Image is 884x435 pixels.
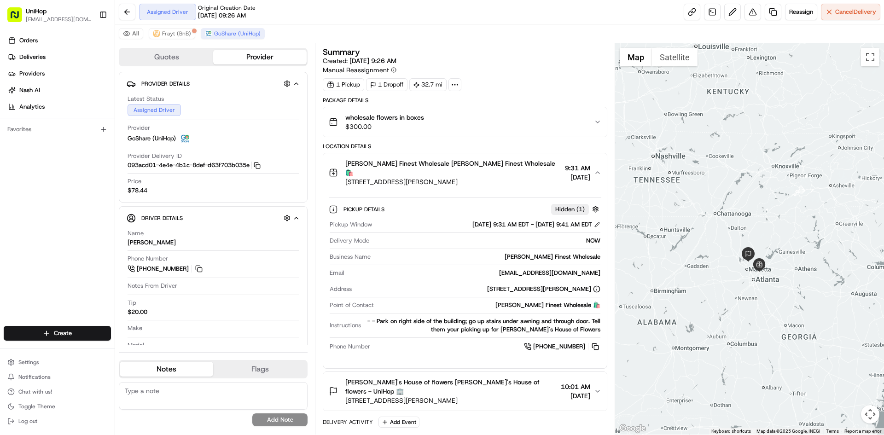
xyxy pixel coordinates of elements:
[330,237,369,245] span: Delivery Mode
[205,30,212,37] img: goshare_logo.png
[157,91,168,102] button: Start new chat
[620,48,652,66] button: Show street map
[9,134,17,142] div: 📗
[861,48,879,66] button: Toggle fullscreen view
[323,48,360,56] h3: Summary
[826,429,839,434] a: Terms (opens in new tab)
[198,4,256,12] span: Original Creation Date
[565,163,590,173] span: 9:31 AM
[92,156,111,163] span: Pylon
[861,405,879,423] button: Map camera controls
[409,78,447,91] div: 32.7 mi
[4,50,115,64] a: Deliveries
[26,6,47,16] button: UniHop
[19,53,46,61] span: Deliveries
[652,48,698,66] button: Show satellite imagery
[835,8,876,16] span: Cancel Delivery
[330,253,371,261] span: Business Name
[551,203,601,215] button: Hidden (1)
[330,301,374,309] span: Point of Contact
[18,133,70,143] span: Knowledge Base
[565,173,590,182] span: [DATE]
[4,83,115,98] a: Nash AI
[524,342,600,352] a: [PHONE_NUMBER]
[348,269,600,277] div: [EMAIL_ADDRESS][DOMAIN_NAME]
[74,130,151,146] a: 💻API Documentation
[617,423,648,435] img: Google
[345,113,424,122] span: wholesale flowers in boxes
[128,161,261,169] button: 093acd01-4e4e-4b1c-8def-d63f703b035e
[373,237,600,245] div: NOW
[19,70,45,78] span: Providers
[711,428,751,435] button: Keyboard shortcuts
[128,229,144,238] span: Name
[128,152,182,160] span: Provider Delivery ID
[374,253,600,261] div: [PERSON_NAME] Finest Wholesale
[330,321,361,330] span: Instructions
[4,415,111,428] button: Log out
[785,4,817,20] button: Reassign
[18,359,39,366] span: Settings
[18,388,52,395] span: Chat with us!
[128,308,147,316] div: $20.00
[141,80,190,87] span: Provider Details
[180,133,191,144] img: goshare_logo.png
[487,285,600,293] div: [STREET_ADDRESS][PERSON_NAME]
[31,97,116,104] div: We're available if you need us!
[128,255,168,263] span: Phone Number
[87,133,148,143] span: API Documentation
[128,95,164,103] span: Latest Status
[345,377,557,396] span: [PERSON_NAME]'s House of flowers [PERSON_NAME]'s House of flowers - UniHop 🏢
[65,156,111,163] a: Powered byPylon
[26,16,92,23] button: [EMAIL_ADDRESS][DOMAIN_NAME]
[844,429,881,434] a: Report a map error
[198,12,246,20] span: [DATE] 09:26 AM
[323,143,607,150] div: Location Details
[9,9,28,28] img: Nash
[128,134,176,143] span: GoShare (UniHop)
[323,107,606,137] button: wholesale flowers in boxes$300.00
[323,78,364,91] div: 1 Pickup
[617,423,648,435] a: Open this area in Google Maps (opens a new window)
[821,4,880,20] button: CancelDelivery
[366,78,407,91] div: 1 Dropoff
[4,99,115,114] a: Analytics
[330,269,344,277] span: Email
[365,317,600,334] div: - - Park on right side of the building; go up stairs under awning and through door. Tell them you...
[330,220,372,229] span: Pickup Window
[330,342,370,351] span: Phone Number
[323,65,389,75] span: Manual Reassignment
[19,86,40,94] span: Nash AI
[127,210,300,226] button: Driver Details
[4,356,111,369] button: Settings
[128,124,150,132] span: Provider
[141,215,183,222] span: Driver Details
[214,30,261,37] span: GoShare (UniHop)
[561,382,590,391] span: 10:01 AM
[4,33,115,48] a: Orders
[533,342,585,351] span: [PHONE_NUMBER]
[4,66,115,81] a: Providers
[128,282,177,290] span: Notes From Driver
[4,385,111,398] button: Chat with us!
[345,396,557,405] span: [STREET_ADDRESS][PERSON_NAME]
[323,372,606,411] button: [PERSON_NAME]'s House of flowers [PERSON_NAME]'s House of flowers - UniHop 🏢[STREET_ADDRESS][PERS...
[127,76,300,91] button: Provider Details
[330,285,352,293] span: Address
[128,324,142,332] span: Make
[149,28,195,39] button: Frayt (BnB)
[119,28,143,39] button: All
[18,403,55,410] span: Toggle Theme
[561,391,590,400] span: [DATE]
[128,264,204,274] a: [PHONE_NUMBER]
[9,88,26,104] img: 1736555255976-a54dd68f-1ca7-489b-9aae-adbdc363a1c4
[31,88,151,97] div: Start new chat
[128,341,144,349] span: Model
[18,418,37,425] span: Log out
[153,30,160,37] img: frayt-logo.jpeg
[323,192,606,368] div: [PERSON_NAME] Finest Wholesale [PERSON_NAME] Finest Wholesale 🛍️[STREET_ADDRESS][PERSON_NAME]9:31...
[201,28,265,39] button: GoShare (UniHop)
[345,122,424,131] span: $300.00
[555,205,585,214] span: Hidden ( 1 )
